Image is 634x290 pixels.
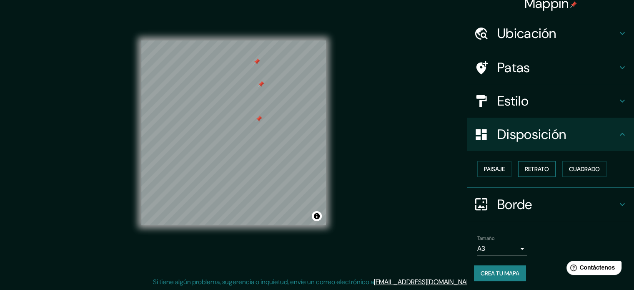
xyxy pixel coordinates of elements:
[481,270,519,277] font: Crea tu mapa
[484,165,505,173] font: Paisaje
[497,59,530,76] font: Patas
[497,196,532,213] font: Borde
[477,244,485,253] font: A3
[312,211,322,221] button: Activar o desactivar atribución
[467,118,634,151] div: Disposición
[153,277,374,286] font: Si tiene algún problema, sugerencia o inquietud, envíe un correo electrónico a
[560,257,625,281] iframe: Lanzador de widgets de ayuda
[141,40,326,225] canvas: Mapa
[477,235,494,242] font: Tamaño
[477,242,527,255] div: A3
[497,92,529,110] font: Estilo
[497,25,556,42] font: Ubicación
[467,188,634,221] div: Borde
[374,277,477,286] a: [EMAIL_ADDRESS][DOMAIN_NAME]
[477,161,511,177] button: Paisaje
[525,165,549,173] font: Retrato
[467,51,634,84] div: Patas
[562,161,606,177] button: Cuadrado
[497,126,566,143] font: Disposición
[467,17,634,50] div: Ubicación
[474,265,526,281] button: Crea tu mapa
[569,165,600,173] font: Cuadrado
[570,1,577,8] img: pin-icon.png
[467,84,634,118] div: Estilo
[518,161,556,177] button: Retrato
